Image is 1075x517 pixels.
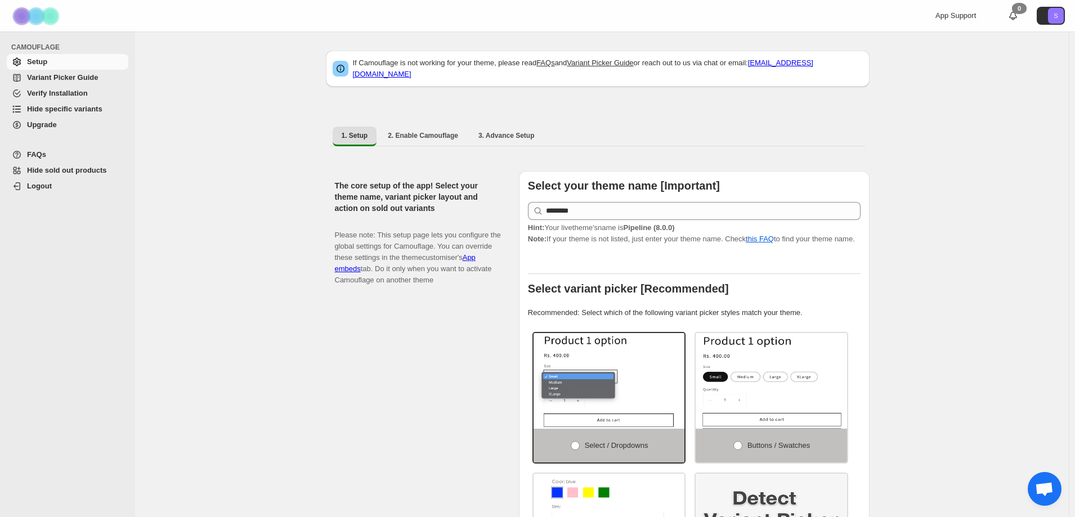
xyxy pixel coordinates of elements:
a: Variant Picker Guide [567,59,633,67]
h2: The core setup of the app! Select your theme name, variant picker layout and action on sold out v... [335,180,501,214]
div: Aprire la chat [1028,472,1061,506]
span: 3. Advance Setup [478,131,535,140]
strong: Hint: [528,223,545,232]
span: Verify Installation [27,89,88,97]
a: Upgrade [7,117,128,133]
span: Setup [27,57,47,66]
span: FAQs [27,150,46,159]
b: Select variant picker [Recommended] [528,282,729,295]
strong: Note: [528,235,547,243]
a: Logout [7,178,128,194]
span: Variant Picker Guide [27,73,98,82]
div: 0 [1012,3,1027,14]
a: this FAQ [746,235,774,243]
img: Select / Dropdowns [534,333,685,429]
span: Logout [27,182,52,190]
span: App Support [935,11,976,20]
span: Hide sold out products [27,166,107,174]
span: Upgrade [27,120,57,129]
img: Buttons / Swatches [696,333,847,429]
button: Avatar with initials S [1037,7,1065,25]
span: CAMOUFLAGE [11,43,129,52]
span: 1. Setup [342,131,368,140]
span: 2. Enable Camouflage [388,131,458,140]
p: If Camouflage is not working for your theme, please read and or reach out to us via chat or email: [353,57,863,80]
a: FAQs [7,147,128,163]
a: Hide sold out products [7,163,128,178]
p: Please note: This setup page lets you configure the global settings for Camouflage. You can overr... [335,218,501,286]
span: Buttons / Swatches [747,441,810,449]
strong: Pipeline (8.0.0) [623,223,674,232]
a: Verify Installation [7,86,128,101]
span: Avatar with initials S [1048,8,1064,24]
b: Select your theme name [Important] [528,179,720,192]
p: If your theme is not listed, just enter your theme name. Check to find your theme name. [528,222,861,245]
a: FAQs [536,59,555,67]
a: 0 [1007,10,1019,21]
text: S [1054,12,1058,19]
a: Variant Picker Guide [7,70,128,86]
span: Your live theme's name is [528,223,675,232]
img: Camouflage [9,1,65,32]
p: Recommended: Select which of the following variant picker styles match your theme. [528,307,861,318]
a: Hide specific variants [7,101,128,117]
a: Setup [7,54,128,70]
span: Hide specific variants [27,105,102,113]
span: Select / Dropdowns [585,441,648,449]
